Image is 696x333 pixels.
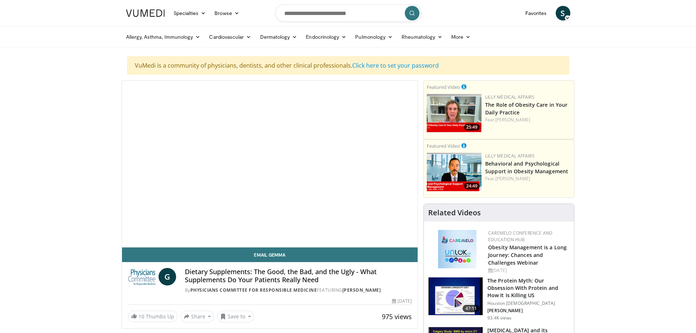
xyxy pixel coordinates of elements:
a: 10 Thumbs Up [128,311,178,322]
a: Specialties [169,6,210,20]
a: More [447,30,475,44]
a: Physicians Committee for Responsible Medicine [190,287,317,293]
a: Rheumatology [397,30,447,44]
a: Allergy, Asthma, Immunology [122,30,205,44]
img: e1208b6b-349f-4914-9dd7-f97803bdbf1d.png.150x105_q85_crop-smart_upscale.png [427,94,482,132]
button: Save to [217,311,254,322]
a: Lilly Medical Affairs [485,153,535,159]
a: 47:11 The Protein Myth: Our Obsession With Protein and How It Is Killing US Houston [DEMOGRAPHIC_... [428,277,570,321]
a: Favorites [521,6,551,20]
input: Search topics, interventions [275,4,421,22]
span: 25:49 [464,124,480,130]
a: Obesity Management is a Long Journey: Chances and Challenges Webinar [488,244,567,266]
img: VuMedi Logo [126,10,165,17]
a: G [159,268,176,285]
a: Cardiovascular [205,30,255,44]
span: 24:49 [464,183,480,189]
div: VuMedi is a community of physicians, dentists, and other clinical professionals. [127,56,569,75]
div: [DATE] [488,267,568,274]
video-js: Video Player [122,81,418,247]
a: The Role of Obesity Care in Your Daily Practice [485,101,567,116]
a: Lilly Medical Affairs [485,94,535,100]
a: Pulmonology [351,30,397,44]
a: 25:49 [427,94,482,132]
a: CaReMeLO Conference and Education Hub [488,230,552,243]
p: Houston [DEMOGRAPHIC_DATA] [487,300,570,306]
a: Behavioral and Psychological Support in Obesity Management [485,160,568,175]
p: 93.4K views [487,315,511,321]
img: Physicians Committee for Responsible Medicine [128,268,156,285]
img: 45df64a9-a6de-482c-8a90-ada250f7980c.png.150x105_q85_autocrop_double_scale_upscale_version-0.2.jpg [438,230,476,268]
small: Featured Video [427,84,460,90]
img: b7b8b05e-5021-418b-a89a-60a270e7cf82.150x105_q85_crop-smart_upscale.jpg [429,277,483,315]
span: 975 views [382,312,412,321]
h4: Dietary Supplements: The Good, the Bad, and the Ugly - What Supplements Do Your Patients Really Need [185,268,412,284]
a: 24:49 [427,153,482,191]
a: [PERSON_NAME] [342,287,381,293]
span: 10 [138,313,144,320]
div: [DATE] [392,298,412,304]
a: [PERSON_NAME] [495,117,530,123]
img: ba3304f6-7838-4e41-9c0f-2e31ebde6754.png.150x105_q85_crop-smart_upscale.png [427,153,482,191]
a: Browse [210,6,244,20]
a: S [556,6,570,20]
a: Endocrinology [301,30,351,44]
span: 47:11 [463,305,480,312]
div: Feat. [485,117,571,123]
a: Dermatology [256,30,302,44]
h3: The Protein Myth: Our Obsession With Protein and How It Is Killing US [487,277,570,299]
a: [PERSON_NAME] [495,175,530,182]
button: Share [180,311,214,322]
p: [PERSON_NAME] [487,308,570,314]
small: Featured Video [427,143,460,149]
div: By FEATURING [185,287,412,294]
a: Email Gemma [122,247,418,262]
a: Click here to set your password [352,61,439,69]
div: Feat. [485,175,571,182]
h4: Related Videos [428,208,481,217]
